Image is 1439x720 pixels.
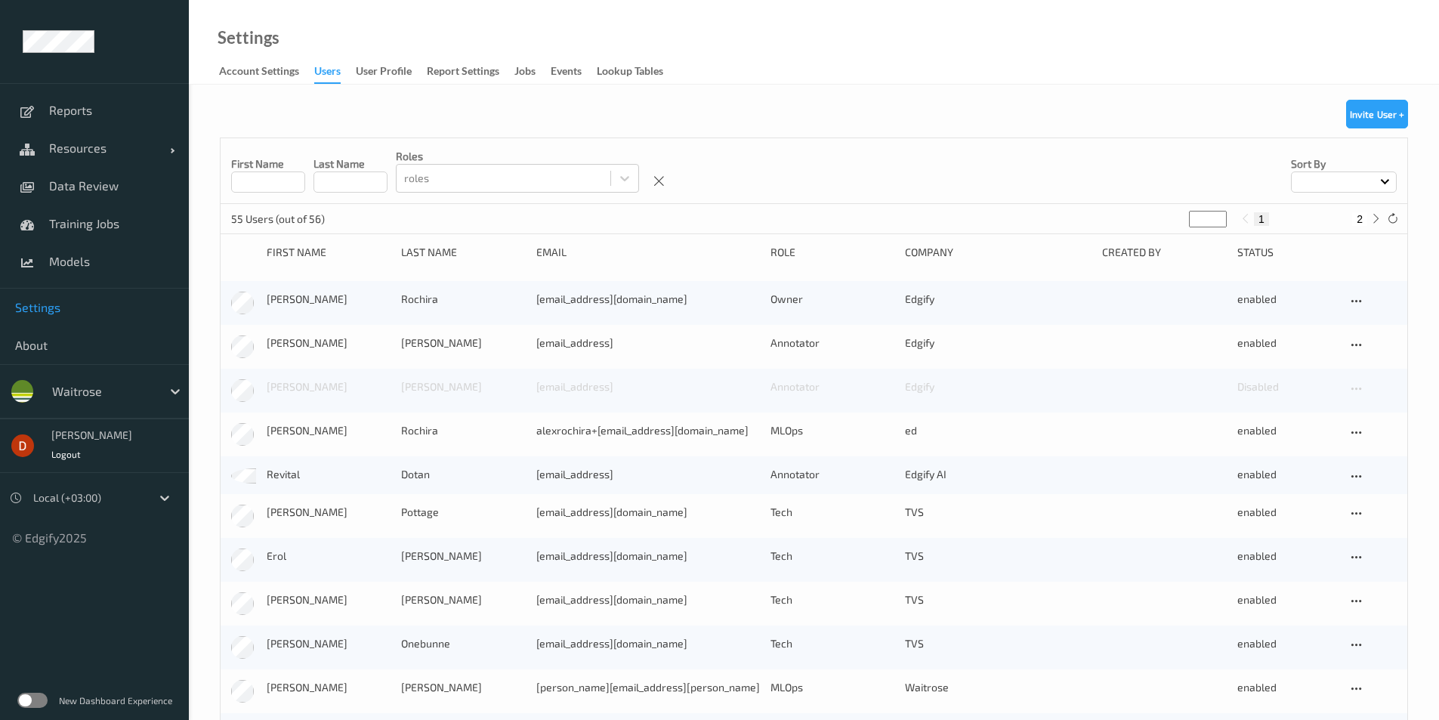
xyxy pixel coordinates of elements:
div: TVS [905,548,1092,564]
div: [PERSON_NAME] [267,592,391,607]
div: [PERSON_NAME] [267,680,391,695]
div: Revital [267,467,391,482]
button: 1 [1254,212,1269,226]
div: [PERSON_NAME] [267,423,391,438]
div: Annotator [770,379,894,394]
a: Lookup Tables [597,61,678,82]
div: enabled [1237,592,1337,607]
a: events [551,61,597,82]
div: enabled [1237,292,1337,307]
div: [PERSON_NAME] [401,548,525,564]
p: First Name [231,156,305,172]
div: Onebunne [401,636,525,651]
div: [EMAIL_ADDRESS] [536,335,760,351]
div: enabled [1237,505,1337,520]
div: [EMAIL_ADDRESS][DOMAIN_NAME] [536,636,760,651]
p: roles [396,149,639,164]
div: Tech [770,592,894,607]
div: [EMAIL_ADDRESS][DOMAIN_NAME] [536,292,760,307]
a: Jobs [514,61,551,82]
div: enabled [1237,423,1337,438]
div: Rochira [401,292,525,307]
div: User Profile [356,63,412,82]
div: Pottage [401,505,525,520]
div: [PERSON_NAME] [267,636,391,651]
div: MLOps [770,680,894,695]
div: enabled [1237,636,1337,651]
div: [EMAIL_ADDRESS] [536,467,760,482]
div: Waitrose [905,680,1092,695]
div: TVS [905,505,1092,520]
div: [PERSON_NAME][EMAIL_ADDRESS][PERSON_NAME][DOMAIN_NAME] [536,680,760,695]
div: Tech [770,548,894,564]
a: Report Settings [427,61,514,82]
div: TVS [905,636,1092,651]
div: events [551,63,582,82]
div: Edgify [905,379,1092,394]
div: [PERSON_NAME] [401,379,525,394]
div: Email [536,245,760,260]
div: Rochira [401,423,525,438]
a: Account Settings [219,61,314,82]
div: Role [770,245,894,260]
div: Erol [267,548,391,564]
div: Dotan [401,467,525,482]
div: enabled [1237,680,1337,695]
div: MLOps [770,423,894,438]
div: Report Settings [427,63,499,82]
div: alexrochira+[EMAIL_ADDRESS][DOMAIN_NAME] [536,423,760,438]
div: Edgify [905,292,1092,307]
div: enabled [1237,467,1337,482]
div: Annotator [770,467,894,482]
div: Edgify [905,335,1092,351]
div: [EMAIL_ADDRESS][DOMAIN_NAME] [536,505,760,520]
a: User Profile [356,61,427,82]
div: TVS [905,592,1092,607]
div: enabled [1237,335,1337,351]
p: 55 Users (out of 56) [231,212,344,227]
div: Last Name [401,245,525,260]
div: [EMAIL_ADDRESS][DOMAIN_NAME] [536,548,760,564]
div: enabled [1237,548,1337,564]
div: Tech [770,505,894,520]
div: ed [905,423,1092,438]
div: Company [905,245,1092,260]
div: [PERSON_NAME] [267,335,391,351]
button: 2 [1352,212,1367,226]
div: Account Settings [219,63,299,82]
div: [PERSON_NAME] [401,592,525,607]
div: [PERSON_NAME] [267,292,391,307]
div: [PERSON_NAME] [267,505,391,520]
div: Jobs [514,63,536,82]
div: [PERSON_NAME] [401,680,525,695]
p: Last Name [313,156,388,172]
div: Owner [770,292,894,307]
div: Annotator [770,335,894,351]
p: Sort by [1291,156,1397,172]
div: [EMAIL_ADDRESS] [536,379,760,394]
div: users [314,63,341,84]
div: [PERSON_NAME] [267,379,391,394]
div: Edgify AI [905,467,1092,482]
button: Invite User + [1346,100,1408,128]
div: Disabled [1237,379,1337,394]
div: Lookup Tables [597,63,663,82]
div: Status [1237,245,1337,260]
div: Tech [770,636,894,651]
div: Created By [1102,245,1226,260]
a: users [314,61,356,84]
div: [EMAIL_ADDRESS][DOMAIN_NAME] [536,592,760,607]
div: [PERSON_NAME] [401,335,525,351]
div: First Name [267,245,391,260]
a: Settings [218,30,279,45]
